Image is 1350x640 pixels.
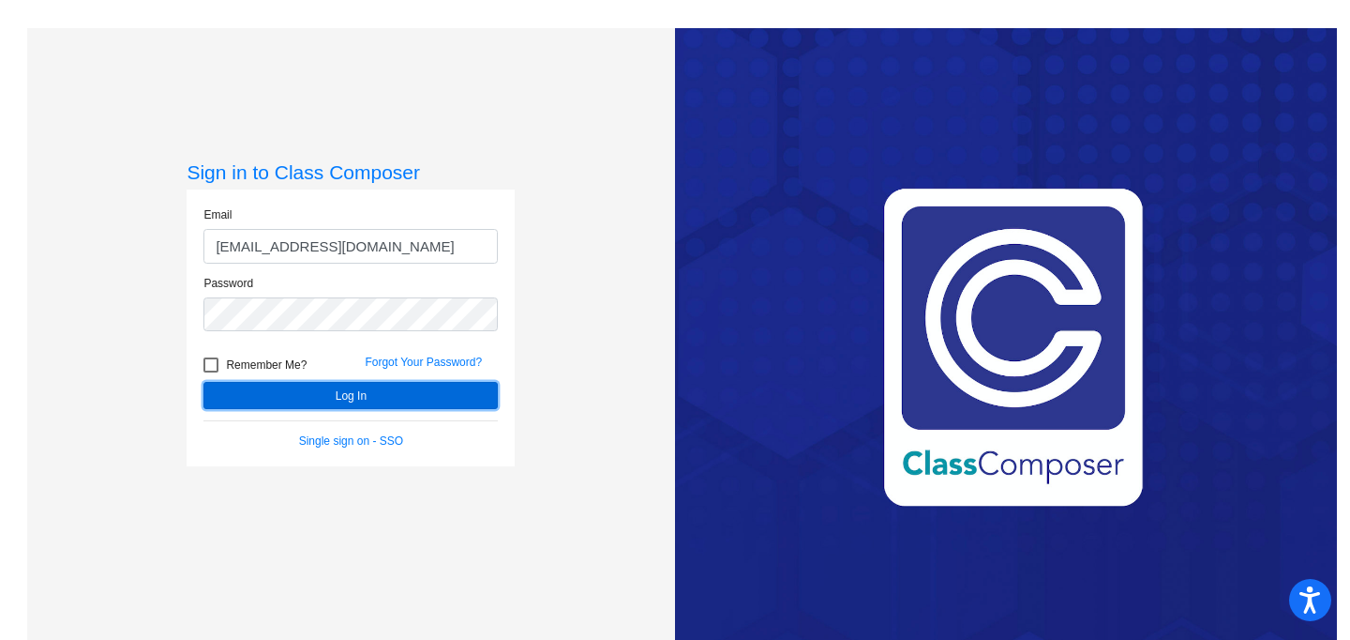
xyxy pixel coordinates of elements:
[299,434,403,448] a: Single sign on - SSO
[226,354,307,376] span: Remember Me?
[203,206,232,223] label: Email
[203,382,498,409] button: Log In
[365,356,482,369] a: Forgot Your Password?
[187,160,515,184] h3: Sign in to Class Composer
[203,275,253,292] label: Password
